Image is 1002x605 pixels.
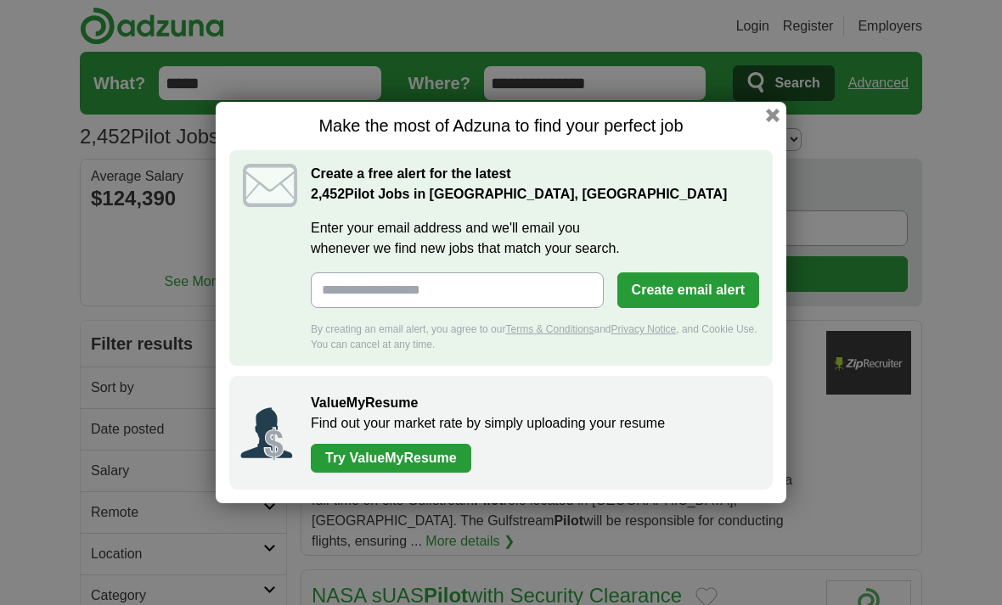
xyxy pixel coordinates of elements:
[617,272,759,308] button: Create email alert
[505,323,594,335] a: Terms & Conditions
[311,184,345,204] span: 2,452
[311,393,756,413] h2: ValueMyResume
[311,164,759,204] h2: Create a free alert for the latest
[243,164,297,207] img: icon_email.svg
[311,444,471,473] a: Try ValueMyResume
[229,115,773,137] h1: Make the most of Adzuna to find your perfect job
[311,322,759,352] div: By creating an email alert, you agree to our and , and Cookie Use. You can cancel at any time.
[311,218,759,259] label: Enter your email address and we'll email you whenever we find new jobs that match your search.
[611,323,677,335] a: Privacy Notice
[311,413,756,434] p: Find out your market rate by simply uploading your resume
[311,187,727,201] strong: Pilot Jobs in [GEOGRAPHIC_DATA], [GEOGRAPHIC_DATA]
